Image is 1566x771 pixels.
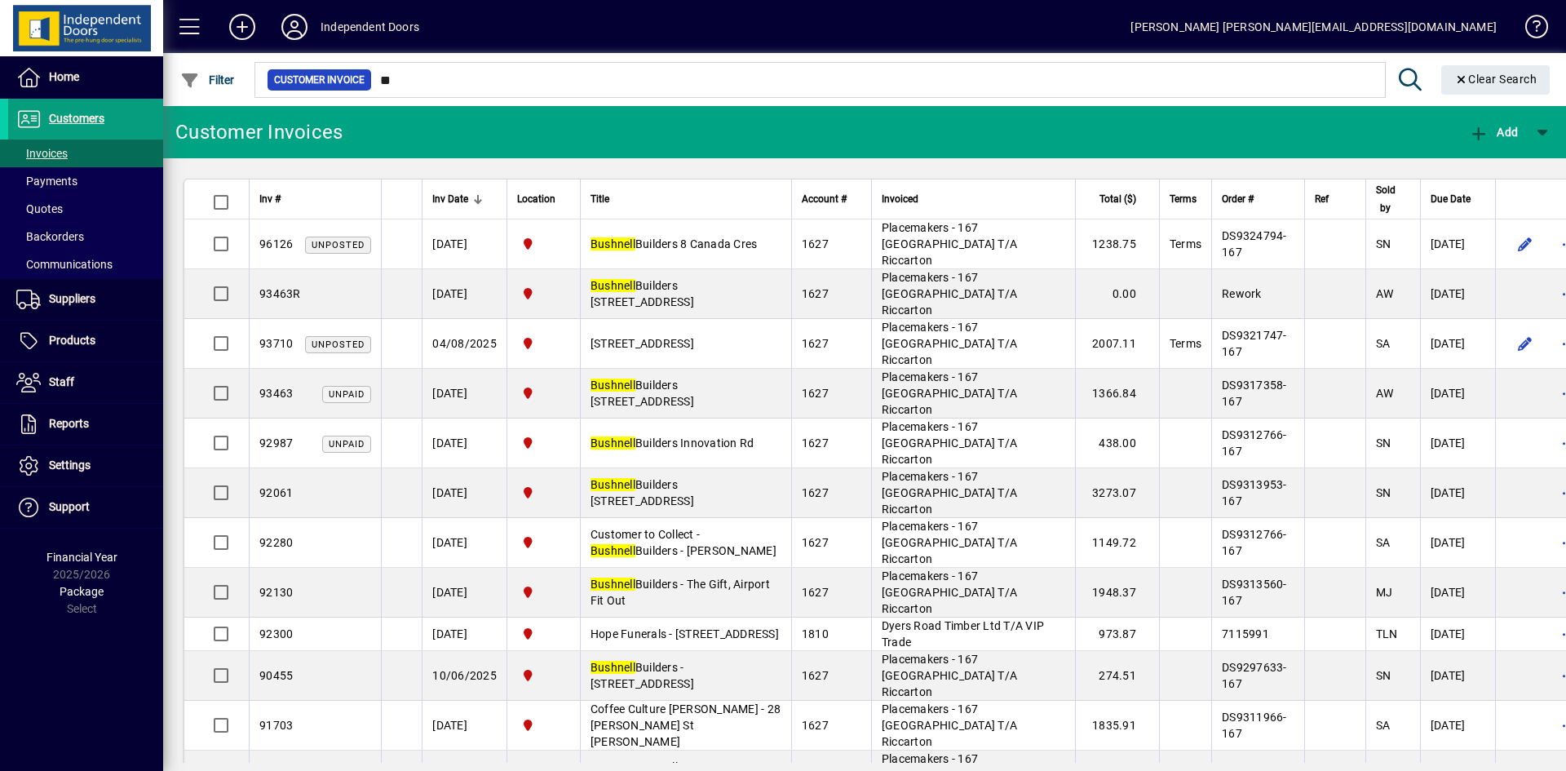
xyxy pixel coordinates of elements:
[176,65,239,95] button: Filter
[259,287,301,300] span: 93463R
[1512,330,1538,357] button: Edit
[517,534,570,552] span: Christchurch
[1441,65,1551,95] button: Clear
[882,321,1017,366] span: Placemakers - 167 [GEOGRAPHIC_DATA] T/A Riccarton
[591,702,781,748] span: Coffee Culture [PERSON_NAME] - 28 [PERSON_NAME] St [PERSON_NAME]
[802,190,847,208] span: Account #
[517,190,555,208] span: Location
[1222,229,1287,259] span: DS9324794-167
[1376,337,1391,350] span: SA
[329,389,365,400] span: Unpaid
[1420,468,1495,518] td: [DATE]
[802,669,829,682] span: 1627
[517,716,570,734] span: Christchurch
[422,269,507,319] td: [DATE]
[259,586,293,599] span: 92130
[1222,528,1287,557] span: DS9312766-167
[1376,181,1396,217] span: Sold by
[882,470,1017,516] span: Placemakers - 167 [GEOGRAPHIC_DATA] T/A Riccarton
[8,445,163,486] a: Settings
[8,167,163,195] a: Payments
[1512,231,1538,257] button: Edit
[1376,387,1394,400] span: AW
[8,250,163,278] a: Communications
[591,578,770,607] span: Builders - The Gift, Airport Fit Out
[312,339,365,350] span: Unposted
[8,362,163,403] a: Staff
[180,73,235,86] span: Filter
[591,337,694,350] span: [STREET_ADDRESS]
[882,569,1017,615] span: Placemakers - 167 [GEOGRAPHIC_DATA] T/A Riccarton
[591,528,776,557] span: Customer to Collect - Builders - [PERSON_NAME]
[49,292,95,305] span: Suppliers
[591,379,635,392] em: Bushnell
[1222,711,1287,740] span: DS9311966-167
[1376,237,1391,250] span: SN
[882,370,1017,416] span: Placemakers - 167 [GEOGRAPHIC_DATA] T/A Riccarton
[422,369,507,419] td: [DATE]
[517,583,570,601] span: Christchurch
[1075,618,1159,651] td: 973.87
[49,500,90,513] span: Support
[49,375,74,388] span: Staff
[517,190,570,208] div: Location
[1130,14,1497,40] div: [PERSON_NAME] [PERSON_NAME][EMAIL_ADDRESS][DOMAIN_NAME]
[60,585,104,598] span: Package
[259,190,371,208] div: Inv #
[1454,73,1537,86] span: Clear Search
[259,669,293,682] span: 90455
[882,190,918,208] span: Invoiced
[1170,337,1201,350] span: Terms
[802,586,829,599] span: 1627
[259,627,293,640] span: 92300
[591,661,635,674] em: Bushnell
[1222,578,1287,607] span: DS9313560-167
[1376,669,1391,682] span: SN
[49,334,95,347] span: Products
[1075,651,1159,701] td: 274.51
[49,70,79,83] span: Home
[1431,190,1485,208] div: Due Date
[1222,478,1287,507] span: DS9313953-167
[517,235,570,253] span: Christchurch
[517,335,570,352] span: Christchurch
[1075,269,1159,319] td: 0.00
[422,568,507,618] td: [DATE]
[1222,190,1294,208] div: Order #
[882,619,1044,649] span: Dyers Road Timber Ltd T/A VIP Trade
[259,387,293,400] span: 93463
[1420,701,1495,751] td: [DATE]
[882,190,1065,208] div: Invoiced
[1465,117,1522,147] button: Add
[1222,661,1287,690] span: DS9297633-167
[1420,518,1495,568] td: [DATE]
[432,190,497,208] div: Inv Date
[1469,126,1518,139] span: Add
[259,486,293,499] span: 92061
[517,384,570,402] span: Christchurch
[1376,627,1398,640] span: TLN
[1075,419,1159,468] td: 438.00
[1086,190,1151,208] div: Total ($)
[591,436,754,450] span: Builders Innovation Rd
[1376,586,1393,599] span: MJ
[422,468,507,518] td: [DATE]
[591,237,635,250] em: Bushnell
[1170,237,1201,250] span: Terms
[1376,719,1391,732] span: SA
[1075,369,1159,419] td: 1366.84
[321,14,419,40] div: Independent Doors
[329,439,365,450] span: Unpaid
[1376,287,1394,300] span: AW
[802,287,829,300] span: 1627
[8,487,163,528] a: Support
[259,190,281,208] span: Inv #
[591,436,635,450] em: Bushnell
[882,653,1017,698] span: Placemakers - 167 [GEOGRAPHIC_DATA] T/A Riccarton
[8,404,163,445] a: Reports
[422,419,507,468] td: [DATE]
[422,518,507,568] td: [DATE]
[591,237,758,250] span: Builders 8 Canada Cres
[16,175,77,188] span: Payments
[1376,181,1410,217] div: Sold by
